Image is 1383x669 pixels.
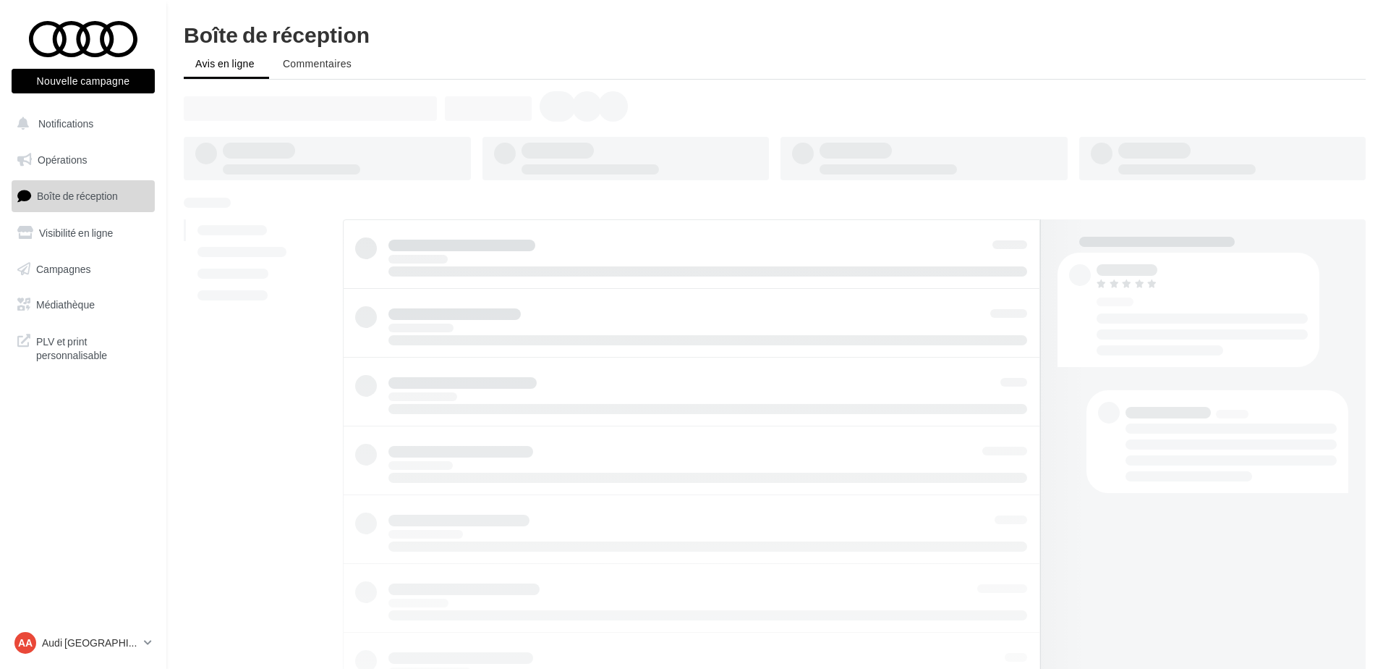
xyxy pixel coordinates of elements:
[36,262,91,274] span: Campagnes
[9,290,158,320] a: Médiathèque
[18,636,33,650] span: AA
[38,117,93,130] span: Notifications
[9,218,158,248] a: Visibilité en ligne
[9,109,152,139] button: Notifications
[9,254,158,285] a: Campagnes
[36,332,149,363] span: PLV et print personnalisable
[37,190,118,202] span: Boîte de réception
[12,629,155,657] a: AA Audi [GEOGRAPHIC_DATA]
[12,69,155,93] button: Nouvelle campagne
[42,636,138,650] p: Audi [GEOGRAPHIC_DATA]
[9,180,158,211] a: Boîte de réception
[38,153,87,166] span: Opérations
[283,57,352,70] span: Commentaires
[39,227,113,239] span: Visibilité en ligne
[36,298,95,311] span: Médiathèque
[9,145,158,175] a: Opérations
[9,326,158,369] a: PLV et print personnalisable
[184,23,1366,45] div: Boîte de réception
